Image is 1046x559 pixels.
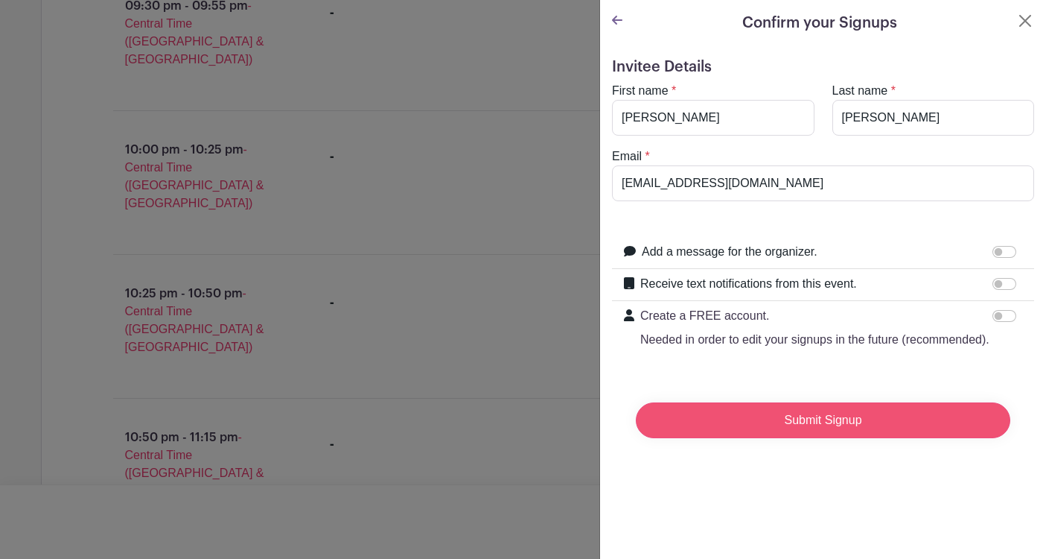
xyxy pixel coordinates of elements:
[640,307,989,325] p: Create a FREE account.
[642,243,817,261] label: Add a message for the organizer.
[640,331,989,349] p: Needed in order to edit your signups in the future (recommended).
[612,82,669,100] label: First name
[640,275,857,293] label: Receive text notifications from this event.
[636,402,1010,438] input: Submit Signup
[742,12,897,34] h5: Confirm your Signups
[612,58,1034,76] h5: Invitee Details
[1016,12,1034,30] button: Close
[612,148,642,165] label: Email
[832,82,888,100] label: Last name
